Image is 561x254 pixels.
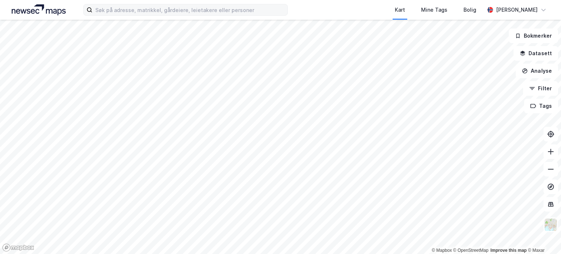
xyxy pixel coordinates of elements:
div: Bolig [463,5,476,14]
img: Z [544,218,558,232]
button: Tags [524,99,558,113]
button: Bokmerker [509,29,558,43]
div: Kart [395,5,405,14]
input: Søk på adresse, matrikkel, gårdeiere, leietakere eller personer [92,4,287,15]
img: logo.a4113a55bc3d86da70a041830d287a7e.svg [12,4,66,15]
button: Analyse [516,64,558,78]
button: Datasett [514,46,558,61]
iframe: Chat Widget [524,219,561,254]
div: Kontrollprogram for chat [524,219,561,254]
a: Mapbox homepage [2,243,34,252]
button: Filter [523,81,558,96]
div: [PERSON_NAME] [496,5,538,14]
div: Mine Tags [421,5,447,14]
a: Mapbox [432,248,452,253]
a: Improve this map [491,248,527,253]
a: OpenStreetMap [453,248,489,253]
